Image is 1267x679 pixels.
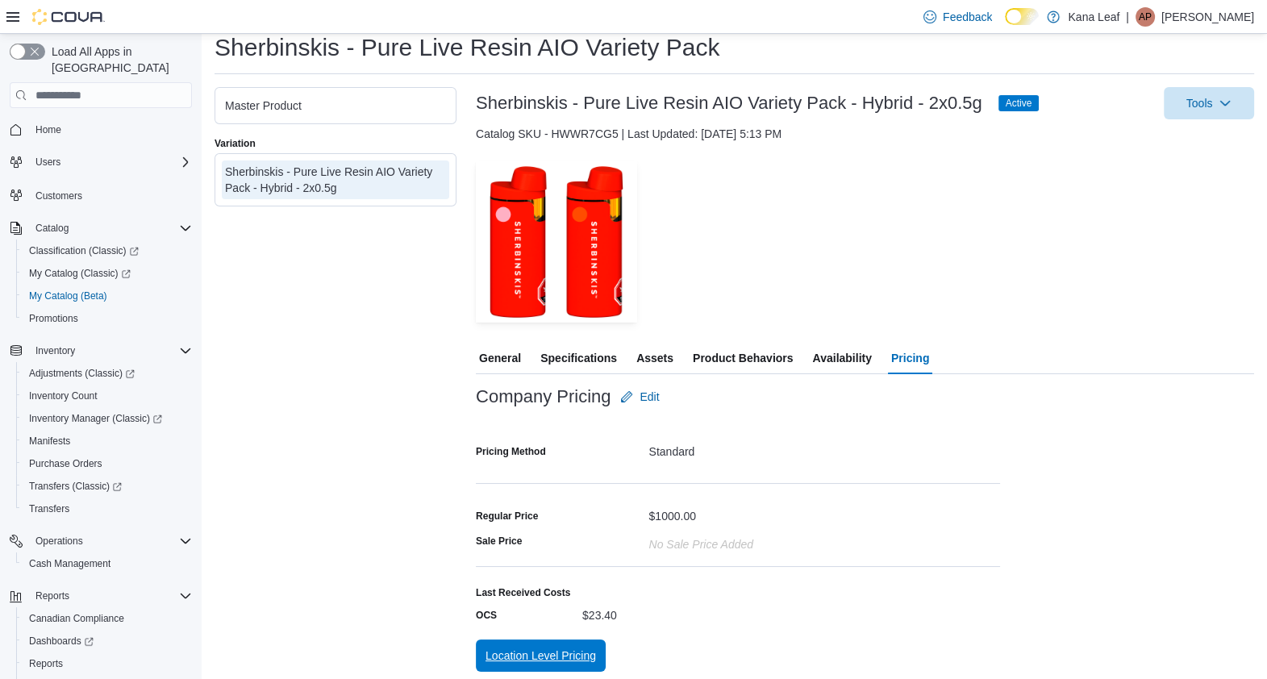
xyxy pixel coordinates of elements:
[23,241,145,260] a: Classification (Classic)
[23,309,85,328] a: Promotions
[23,654,192,673] span: Reports
[16,385,198,407] button: Inventory Count
[29,367,135,380] span: Adjustments (Classic)
[1005,8,1039,25] input: Dark Mode
[29,120,68,140] a: Home
[476,510,538,523] div: Regular Price
[3,183,198,206] button: Customers
[23,609,192,628] span: Canadian Compliance
[23,241,192,260] span: Classification (Classic)
[29,389,98,402] span: Inventory Count
[29,586,192,606] span: Reports
[649,503,696,523] div: $1000.00
[35,589,69,602] span: Reports
[812,342,871,374] span: Availability
[35,123,61,136] span: Home
[479,342,521,374] span: General
[1126,7,1129,27] p: |
[23,477,128,496] a: Transfers (Classic)
[23,609,131,628] a: Canadian Compliance
[23,264,137,283] a: My Catalog (Classic)
[35,156,60,169] span: Users
[29,635,94,648] span: Dashboards
[23,364,141,383] a: Adjustments (Classic)
[23,454,192,473] span: Purchase Orders
[23,431,192,451] span: Manifests
[943,9,992,25] span: Feedback
[16,552,198,575] button: Cash Management
[45,44,192,76] span: Load All Apps in [GEOGRAPHIC_DATA]
[540,342,617,374] span: Specifications
[29,312,78,325] span: Promotions
[917,1,998,33] a: Feedback
[16,285,198,307] button: My Catalog (Beta)
[29,185,192,205] span: Customers
[1068,7,1119,27] p: Kana Leaf
[476,445,546,458] label: Pricing Method
[23,477,192,496] span: Transfers (Classic)
[23,386,104,406] a: Inventory Count
[29,412,162,425] span: Inventory Manager (Classic)
[23,499,192,519] span: Transfers
[215,31,719,64] h1: Sherbinskis - Pure Live Resin AIO Variety Pack
[29,480,122,493] span: Transfers (Classic)
[23,554,117,573] a: Cash Management
[29,152,67,172] button: Users
[16,240,198,262] a: Classification (Classic)
[23,364,192,383] span: Adjustments (Classic)
[476,387,611,406] h3: Company Pricing
[16,475,198,498] a: Transfers (Classic)
[29,244,139,257] span: Classification (Classic)
[225,98,446,114] div: Master Product
[35,344,75,357] span: Inventory
[215,137,256,150] label: Variation
[29,219,192,238] span: Catalog
[476,161,637,323] img: Image for Sherbinskis - Pure Live Resin AIO Variety Pack - Hybrid - 2x0.5g
[29,457,102,470] span: Purchase Orders
[486,648,596,664] span: Location Level Pricing
[32,9,105,25] img: Cova
[29,435,70,448] span: Manifests
[1186,95,1213,111] span: Tools
[3,118,198,141] button: Home
[29,657,63,670] span: Reports
[23,409,169,428] a: Inventory Manager (Classic)
[1006,96,1032,110] span: Active
[16,407,198,430] a: Inventory Manager (Classic)
[16,307,198,330] button: Promotions
[16,262,198,285] a: My Catalog (Classic)
[3,217,198,240] button: Catalog
[640,389,659,405] span: Edit
[476,609,497,622] label: OCS
[636,342,673,374] span: Assets
[3,151,198,173] button: Users
[23,631,100,651] a: Dashboards
[649,531,753,551] div: No Sale Price added
[891,342,929,374] span: Pricing
[23,554,192,573] span: Cash Management
[29,341,192,360] span: Inventory
[16,498,198,520] button: Transfers
[23,499,76,519] a: Transfers
[16,430,198,452] button: Manifests
[16,452,198,475] button: Purchase Orders
[16,362,198,385] a: Adjustments (Classic)
[1164,87,1254,119] button: Tools
[23,309,192,328] span: Promotions
[582,602,798,622] div: $23.40
[29,557,110,570] span: Cash Management
[693,342,793,374] span: Product Behaviors
[3,585,198,607] button: Reports
[23,409,192,428] span: Inventory Manager (Classic)
[35,190,82,202] span: Customers
[1136,7,1155,27] div: Avery Pitawanakwat
[29,186,89,206] a: Customers
[29,219,75,238] button: Catalog
[3,339,198,362] button: Inventory
[649,439,1001,458] div: Standard
[23,264,192,283] span: My Catalog (Classic)
[16,652,198,675] button: Reports
[23,286,114,306] a: My Catalog (Beta)
[1161,7,1254,27] p: [PERSON_NAME]
[476,586,570,599] label: Last Received Costs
